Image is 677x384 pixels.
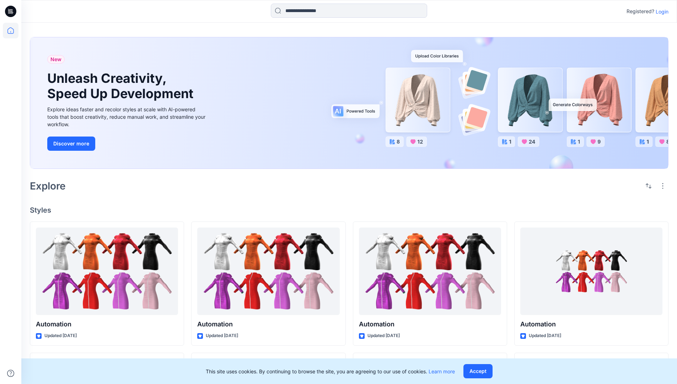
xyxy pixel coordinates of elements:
[429,368,455,374] a: Learn more
[47,137,207,151] a: Discover more
[656,8,668,15] p: Login
[367,332,400,340] p: Updated [DATE]
[206,368,455,375] p: This site uses cookies. By continuing to browse the site, you are agreeing to our use of cookies.
[30,180,66,192] h2: Explore
[529,332,561,340] p: Updated [DATE]
[197,228,339,315] a: Automation
[36,319,178,329] p: Automation
[359,228,501,315] a: Automation
[206,332,238,340] p: Updated [DATE]
[44,332,77,340] p: Updated [DATE]
[47,106,207,128] div: Explore ideas faster and recolor styles at scale with AI-powered tools that boost creativity, red...
[197,319,339,329] p: Automation
[47,71,197,101] h1: Unleash Creativity, Speed Up Development
[520,228,662,315] a: Automation
[520,319,662,329] p: Automation
[36,228,178,315] a: Automation
[30,206,668,214] h4: Styles
[50,55,61,64] span: New
[47,137,95,151] button: Discover more
[463,364,493,378] button: Accept
[627,7,654,16] p: Registered?
[359,319,501,329] p: Automation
